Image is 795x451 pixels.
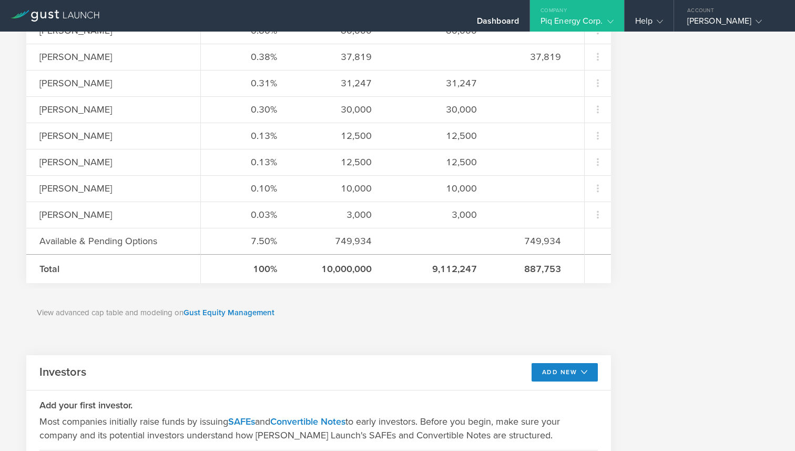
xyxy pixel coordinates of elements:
[398,103,477,116] div: 30,000
[214,76,277,90] div: 0.31%
[532,363,598,382] button: Add New
[398,129,477,143] div: 12,500
[303,208,372,222] div: 3,000
[303,103,372,116] div: 30,000
[39,415,598,442] p: Most companies initially raise funds by issuing and to early investors. Before you begin, make su...
[39,182,213,195] div: [PERSON_NAME]
[37,307,600,319] p: View advanced cap table and modeling on
[303,76,372,90] div: 31,247
[39,365,86,380] h2: Investors
[214,234,277,248] div: 7.50%
[503,262,561,276] div: 887,753
[214,103,277,116] div: 0.30%
[303,182,372,195] div: 10,000
[398,208,477,222] div: 3,000
[39,155,213,169] div: [PERSON_NAME]
[214,129,277,143] div: 0.13%
[503,50,561,64] div: 37,819
[303,129,372,143] div: 12,500
[541,16,614,32] div: Piq Energy Corp.
[635,16,663,32] div: Help
[39,398,598,412] h3: Add your first investor.
[398,262,477,276] div: 9,112,247
[39,50,213,64] div: [PERSON_NAME]
[39,76,213,90] div: [PERSON_NAME]
[477,16,519,32] div: Dashboard
[742,400,795,451] iframe: Chat Widget
[39,262,213,276] div: Total
[39,208,213,222] div: [PERSON_NAME]
[228,416,255,427] a: SAFEs
[39,234,213,248] div: Available & Pending Options
[39,129,213,143] div: [PERSON_NAME]
[214,208,277,222] div: 0.03%
[303,50,372,64] div: 37,819
[398,155,477,169] div: 12,500
[503,234,561,248] div: 749,934
[303,234,372,248] div: 749,934
[398,76,477,90] div: 31,247
[214,262,277,276] div: 100%
[214,182,277,195] div: 0.10%
[303,262,372,276] div: 10,000,000
[303,155,372,169] div: 12,500
[398,182,477,195] div: 10,000
[39,103,213,116] div: [PERSON_NAME]
[214,50,277,64] div: 0.38%
[214,155,277,169] div: 0.13%
[184,308,274,317] a: Gust Equity Management
[270,416,345,427] a: Convertible Notes
[687,16,777,32] div: [PERSON_NAME]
